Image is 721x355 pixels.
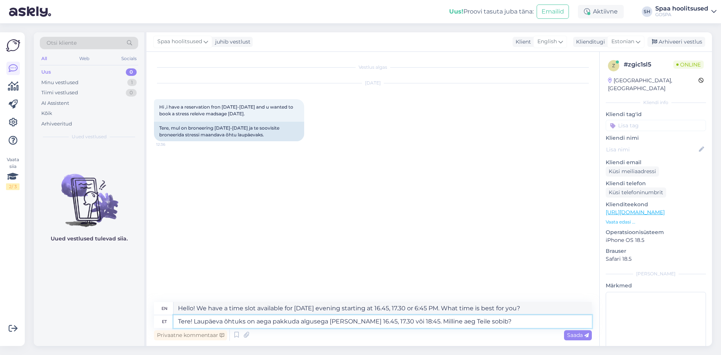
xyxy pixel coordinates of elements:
[673,60,704,69] span: Online
[161,302,167,315] div: en
[606,159,706,166] p: Kliendi email
[606,247,706,255] p: Brauser
[6,183,20,190] div: 2 / 3
[537,5,569,19] button: Emailid
[578,5,624,18] div: Aktiivne
[537,38,557,46] span: English
[47,39,77,47] span: Otsi kliente
[606,236,706,244] p: iPhone OS 18.5
[159,104,294,116] span: Hi ,i have a reservation fron [DATE]-[DATE] and u wanted to book a stress releive madsage [DATE].
[606,228,706,236] p: Operatsioonisüsteem
[127,79,137,86] div: 1
[41,68,51,76] div: Uus
[606,270,706,277] div: [PERSON_NAME]
[606,219,706,225] p: Vaata edasi ...
[642,6,652,17] div: SH
[41,120,72,128] div: Arhiveeritud
[606,145,697,154] input: Lisa nimi
[41,110,52,117] div: Kõik
[154,80,592,86] div: [DATE]
[126,89,137,97] div: 0
[606,201,706,208] p: Klienditeekond
[606,99,706,106] div: Kliendi info
[606,180,706,187] p: Kliendi telefon
[606,187,666,198] div: Küsi telefoninumbrit
[606,255,706,263] p: Safari 18.5
[34,160,144,228] img: No chats
[41,100,69,107] div: AI Assistent
[608,77,698,92] div: [GEOGRAPHIC_DATA], [GEOGRAPHIC_DATA]
[120,54,138,63] div: Socials
[41,89,78,97] div: Tiimi vestlused
[40,54,48,63] div: All
[154,64,592,71] div: Vestlus algas
[611,38,634,46] span: Estonian
[606,120,706,131] input: Lisa tag
[606,134,706,142] p: Kliendi nimi
[606,166,659,177] div: Küsi meiliaadressi
[647,37,705,47] div: Arhiveeri vestlus
[41,79,78,86] div: Minu vestlused
[173,315,592,328] textarea: Tere! Laupäeva õhtuks on aega pakkuda algusega [PERSON_NAME] 16.45, 17.30 või 18:45. Milline aeg ...
[606,282,706,290] p: Märkmed
[6,156,20,190] div: Vaata siia
[513,38,531,46] div: Klient
[126,68,137,76] div: 0
[567,332,589,338] span: Saada
[612,63,615,68] span: z
[157,38,202,46] span: Spaa hoolitsused
[624,60,673,69] div: # zgic1sl5
[156,142,184,147] span: 12:36
[212,38,250,46] div: juhib vestlust
[655,12,708,18] div: GOSPA
[154,122,304,141] div: Tere, mul on broneering [DATE]-[DATE] ja te soovisite broneerida stressi maandava õhtu laupäevaks.
[655,6,708,12] div: Spaa hoolitsused
[606,209,665,216] a: [URL][DOMAIN_NAME]
[173,302,592,315] textarea: Hello! We have a time slot available for [DATE] evening starting at 16.45, 17.30 or 6:45 PM. What...
[6,38,20,53] img: Askly Logo
[72,133,107,140] span: Uued vestlused
[154,330,227,340] div: Privaatne kommentaar
[449,8,463,15] b: Uus!
[449,7,534,16] div: Proovi tasuta juba täna:
[51,235,128,243] p: Uued vestlused tulevad siia.
[573,38,605,46] div: Klienditugi
[655,6,716,18] a: Spaa hoolitsusedGOSPA
[606,110,706,118] p: Kliendi tag'id
[78,54,91,63] div: Web
[162,315,167,328] div: et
